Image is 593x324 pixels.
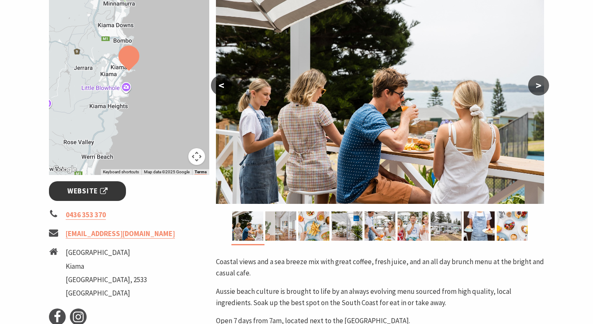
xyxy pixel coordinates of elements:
[103,169,139,175] button: Keyboard shortcuts
[188,148,205,165] button: Map camera controls
[49,181,126,201] a: Website
[195,170,207,175] a: Terms (opens in new tab)
[211,75,232,95] button: <
[528,75,549,95] button: >
[67,185,108,197] span: Website
[66,288,147,299] li: [GEOGRAPHIC_DATA]
[51,164,79,175] img: Google
[144,170,190,174] span: Map data ©2025 Google
[66,247,147,258] li: [GEOGRAPHIC_DATA]
[232,211,263,241] img: Diggies Kiama cafe and restaurant Blowhole Point
[216,286,544,309] p: Aussie beach culture is brought to life by an always evolving menu sourced from high quality, loc...
[66,261,147,272] li: Kiama
[66,229,175,239] a: [EMAIL_ADDRESS][DOMAIN_NAME]
[216,256,544,279] p: Coastal views and a sea breeze mix with great coffee, fresh juice, and an all day brunch menu at ...
[51,164,79,175] a: Open this area in Google Maps (opens a new window)
[66,210,106,220] a: 0436 353 370
[66,274,147,285] li: [GEOGRAPHIC_DATA], 2533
